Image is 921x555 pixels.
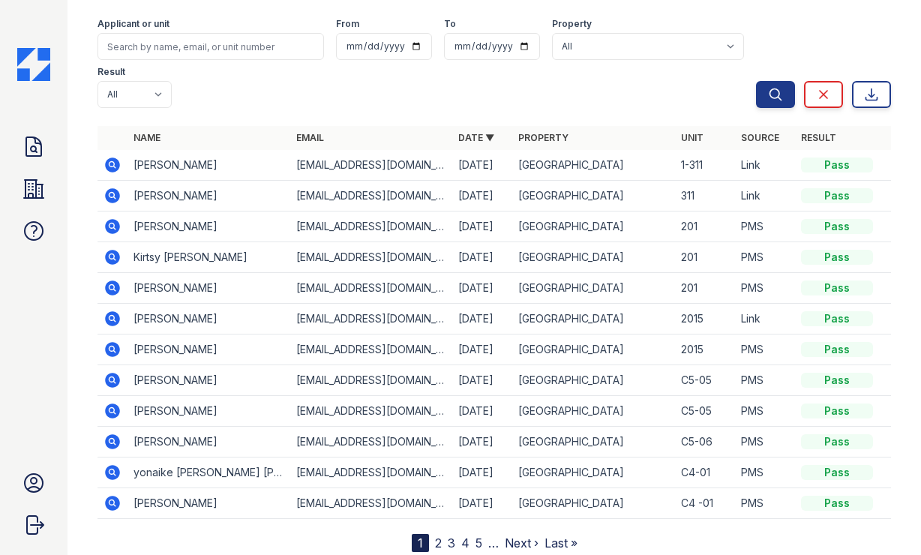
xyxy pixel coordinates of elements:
td: [GEOGRAPHIC_DATA] [512,150,675,181]
div: 1 [412,534,429,552]
td: [GEOGRAPHIC_DATA] [512,181,675,211]
td: Kirtsy [PERSON_NAME] [127,242,290,273]
td: [DATE] [452,181,512,211]
td: [DATE] [452,273,512,304]
td: PMS [735,242,795,273]
div: Pass [801,403,873,418]
td: [GEOGRAPHIC_DATA] [512,242,675,273]
td: [GEOGRAPHIC_DATA] [512,211,675,242]
td: [PERSON_NAME] [127,488,290,519]
td: [EMAIL_ADDRESS][DOMAIN_NAME] [290,150,453,181]
td: PMS [735,488,795,519]
td: [DATE] [452,457,512,488]
a: Next › [505,535,538,550]
td: [DATE] [452,396,512,427]
td: [PERSON_NAME] [127,365,290,396]
div: Pass [801,250,873,265]
td: [DATE] [452,150,512,181]
a: Property [518,132,568,143]
a: 3 [448,535,455,550]
td: [EMAIL_ADDRESS][DOMAIN_NAME] [290,396,453,427]
td: [GEOGRAPHIC_DATA] [512,334,675,365]
td: [PERSON_NAME] [127,304,290,334]
div: Pass [801,219,873,234]
td: 201 [675,242,735,273]
td: PMS [735,334,795,365]
a: Date ▼ [458,132,494,143]
div: Pass [801,311,873,326]
div: Pass [801,280,873,295]
td: Link [735,181,795,211]
a: 5 [475,535,482,550]
td: [PERSON_NAME] [127,396,290,427]
td: C5-06 [675,427,735,457]
td: C5-05 [675,365,735,396]
td: [DATE] [452,334,512,365]
a: Source [741,132,779,143]
td: [PERSON_NAME] [127,273,290,304]
td: [EMAIL_ADDRESS][DOMAIN_NAME] [290,304,453,334]
label: From [336,18,359,30]
div: Pass [801,434,873,449]
td: PMS [735,273,795,304]
td: Link [735,150,795,181]
label: Applicant or unit [97,18,169,30]
td: PMS [735,211,795,242]
td: PMS [735,457,795,488]
img: CE_Icon_Blue-c292c112584629df590d857e76928e9f676e5b41ef8f769ba2f05ee15b207248.png [17,48,50,81]
input: Search by name, email, or unit number [97,33,324,60]
a: Last » [544,535,577,550]
td: 311 [675,181,735,211]
td: [EMAIL_ADDRESS][DOMAIN_NAME] [290,427,453,457]
td: [DATE] [452,427,512,457]
div: Pass [801,157,873,172]
td: [GEOGRAPHIC_DATA] [512,304,675,334]
td: [EMAIL_ADDRESS][DOMAIN_NAME] [290,273,453,304]
td: [DATE] [452,488,512,519]
label: Result [97,66,125,78]
td: [PERSON_NAME] [127,150,290,181]
td: [DATE] [452,242,512,273]
td: [GEOGRAPHIC_DATA] [512,396,675,427]
td: [PERSON_NAME] [127,211,290,242]
td: C5-05 [675,396,735,427]
a: Email [296,132,324,143]
td: [PERSON_NAME] [127,181,290,211]
td: [GEOGRAPHIC_DATA] [512,365,675,396]
div: Pass [801,496,873,511]
td: [DATE] [452,304,512,334]
td: [EMAIL_ADDRESS][DOMAIN_NAME] [290,457,453,488]
td: [PERSON_NAME] [127,334,290,365]
span: … [488,534,499,552]
a: Unit [681,132,703,143]
a: 4 [461,535,469,550]
a: 2 [435,535,442,550]
div: Pass [801,188,873,203]
td: [EMAIL_ADDRESS][DOMAIN_NAME] [290,334,453,365]
div: Pass [801,465,873,480]
td: [GEOGRAPHIC_DATA] [512,273,675,304]
label: To [444,18,456,30]
td: PMS [735,427,795,457]
td: 2015 [675,334,735,365]
div: Pass [801,342,873,357]
td: [DATE] [452,365,512,396]
div: Pass [801,373,873,388]
td: [GEOGRAPHIC_DATA] [512,488,675,519]
td: PMS [735,396,795,427]
td: [GEOGRAPHIC_DATA] [512,427,675,457]
td: Link [735,304,795,334]
td: [DATE] [452,211,512,242]
td: [PERSON_NAME] [127,427,290,457]
td: PMS [735,365,795,396]
td: [EMAIL_ADDRESS][DOMAIN_NAME] [290,365,453,396]
td: [EMAIL_ADDRESS][DOMAIN_NAME] [290,242,453,273]
a: Result [801,132,836,143]
td: C4 -01 [675,488,735,519]
td: [GEOGRAPHIC_DATA] [512,457,675,488]
a: Name [133,132,160,143]
td: 2015 [675,304,735,334]
label: Property [552,18,592,30]
td: C4-01 [675,457,735,488]
td: yonaike [PERSON_NAME] [PERSON_NAME] [127,457,290,488]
